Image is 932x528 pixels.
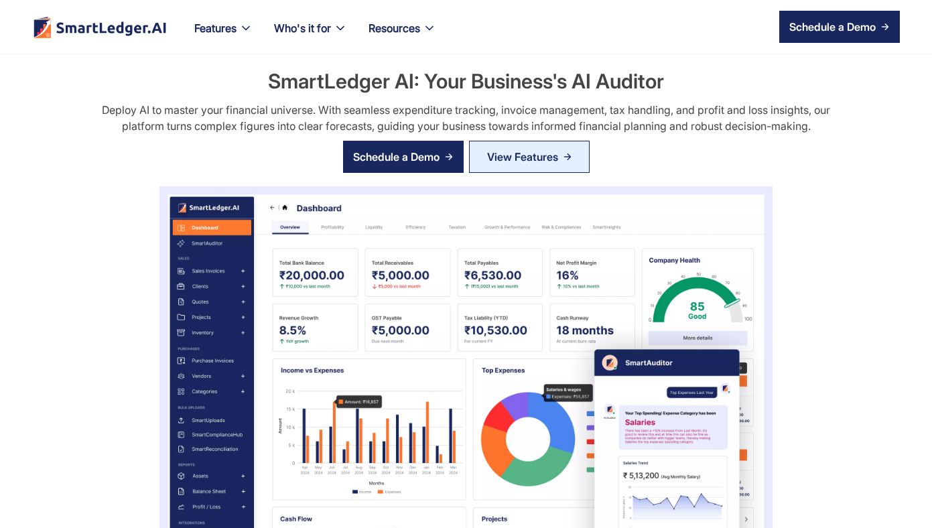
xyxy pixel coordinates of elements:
img: footer logo [32,16,168,38]
img: arrow right icon [881,23,889,31]
div: Resources [358,19,447,54]
a: Schedule a Demo [779,11,900,43]
div: Features [194,19,237,38]
div: Features [184,19,263,54]
img: Arrow Right Blue [563,153,572,161]
img: arrow right icon [445,153,453,161]
div: Schedule a Demo [789,19,876,35]
div: View Features [487,146,558,168]
h2: SmartLedger AI: Your Business's AI Auditor [83,67,849,95]
div: Who's it for [263,19,358,54]
a: home [32,16,168,38]
div: Deploy AI to master your financial universe. With seamless expenditure tracking, invoice manageme... [90,102,842,134]
div: Schedule a Demo [353,149,440,165]
a: View Features [469,141,590,173]
div: Who's it for [274,19,331,38]
div: Resources [369,19,420,38]
a: Schedule a Demo [343,141,464,173]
